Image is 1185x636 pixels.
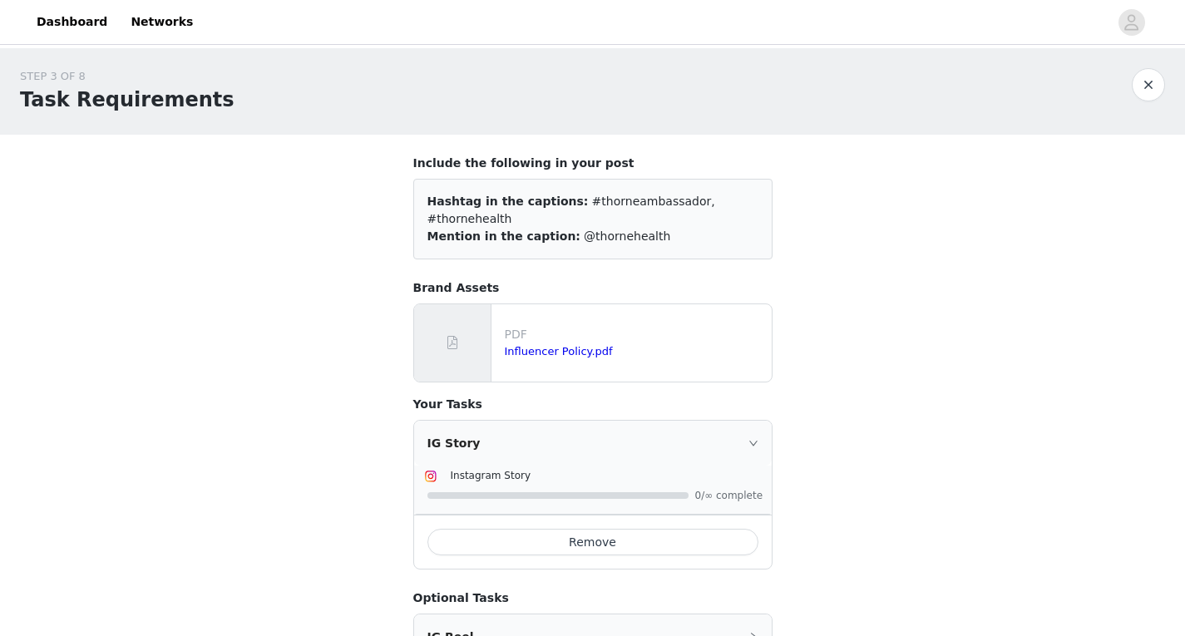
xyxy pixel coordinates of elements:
p: PDF [505,326,765,343]
span: 0/∞ complete [695,491,762,500]
span: @thornehealth [584,229,670,243]
img: Instagram Icon [424,470,437,483]
a: Influencer Policy.pdf [505,345,613,357]
span: #thorneambassador, #thornehealth [427,195,715,225]
h4: Brand Assets [413,279,773,297]
div: icon: rightIG Story [414,421,772,466]
div: avatar [1123,9,1139,36]
div: STEP 3 OF 8 [20,68,235,85]
i: icon: right [748,438,758,448]
span: Hashtag in the captions: [427,195,589,208]
h4: Optional Tasks [413,589,773,607]
span: Mention in the caption: [427,229,580,243]
span: Instagram Story [451,470,531,481]
h1: Task Requirements [20,85,235,115]
a: Networks [121,3,203,41]
button: Remove [427,529,758,555]
h4: Your Tasks [413,396,773,413]
a: Dashboard [27,3,117,41]
h4: Include the following in your post [413,155,773,172]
